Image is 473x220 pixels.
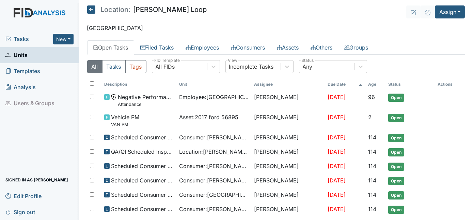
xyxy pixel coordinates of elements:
[118,93,174,108] span: Negative Performance Review Attendance
[179,176,249,184] span: Consumer : [PERSON_NAME]
[368,148,376,155] span: 114
[388,177,404,185] span: Open
[179,133,249,141] span: Consumer : [PERSON_NAME]
[111,162,174,170] span: Scheduled Consumer Chart Review
[368,206,376,212] span: 114
[251,110,325,130] td: [PERSON_NAME]
[365,79,385,90] th: Toggle SortBy
[328,148,346,155] span: [DATE]
[87,40,134,55] a: Open Tasks
[303,63,313,71] div: Any
[180,40,225,55] a: Employees
[368,94,375,100] span: 96
[251,145,325,159] td: [PERSON_NAME]
[251,79,325,90] th: Assignee
[385,79,435,90] th: Toggle SortBy
[325,79,365,90] th: Toggle SortBy
[87,60,146,73] div: Type filter
[156,63,175,71] div: All FIDs
[388,191,404,200] span: Open
[388,148,404,156] span: Open
[251,159,325,174] td: [PERSON_NAME]
[179,148,249,156] span: Location : [PERSON_NAME] Loop
[388,206,404,214] span: Open
[251,188,325,202] td: [PERSON_NAME]
[368,177,376,184] span: 114
[53,34,74,44] button: New
[225,40,271,55] a: Consumers
[328,191,346,198] span: [DATE]
[111,191,174,199] span: Scheduled Consumer Chart Review
[87,5,207,14] h5: [PERSON_NAME] Loop
[5,66,40,77] span: Templates
[368,191,376,198] span: 114
[87,24,465,32] p: [GEOGRAPHIC_DATA]
[111,176,174,184] span: Scheduled Consumer Chart Review
[388,114,404,122] span: Open
[328,177,346,184] span: [DATE]
[328,94,346,100] span: [DATE]
[388,94,404,102] span: Open
[125,60,146,73] button: Tags
[251,90,325,110] td: [PERSON_NAME]
[101,6,131,13] span: Location:
[176,79,251,90] th: Toggle SortBy
[179,191,249,199] span: Consumer : [GEOGRAPHIC_DATA][PERSON_NAME]
[435,79,465,90] th: Actions
[368,114,372,121] span: 2
[118,101,174,108] small: Attendance
[179,113,238,121] span: Asset : 2017 ford 56895
[251,174,325,188] td: [PERSON_NAME]
[368,163,376,169] span: 114
[111,148,174,156] span: QA/QI Scheduled Inspection
[251,202,325,217] td: [PERSON_NAME]
[90,81,94,86] input: Toggle All Rows Selected
[5,50,28,60] span: Units
[305,40,338,55] a: Others
[388,134,404,142] span: Open
[102,60,126,73] button: Tasks
[388,163,404,171] span: Open
[5,82,36,93] span: Analysis
[328,206,346,212] span: [DATE]
[5,175,68,185] span: Signed in as [PERSON_NAME]
[111,133,174,141] span: Scheduled Consumer Chart Review
[338,40,374,55] a: Groups
[179,205,249,213] span: Consumer : [PERSON_NAME]
[179,162,249,170] span: Consumer : [PERSON_NAME]
[5,191,42,201] span: Edit Profile
[134,40,180,55] a: Filed Tasks
[87,60,103,73] button: All
[251,130,325,145] td: [PERSON_NAME]
[111,121,139,128] small: VAN PM
[435,5,465,18] button: Assign
[328,134,346,141] span: [DATE]
[368,134,376,141] span: 114
[111,205,174,213] span: Scheduled Consumer Chart Review
[179,93,249,101] span: Employee : [GEOGRAPHIC_DATA], [GEOGRAPHIC_DATA]
[271,40,305,55] a: Assets
[5,35,53,43] a: Tasks
[229,63,274,71] div: Incomplete Tasks
[5,207,35,217] span: Sign out
[328,163,346,169] span: [DATE]
[328,114,346,121] span: [DATE]
[101,79,176,90] th: Toggle SortBy
[111,113,139,128] span: Vehicle PM VAN PM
